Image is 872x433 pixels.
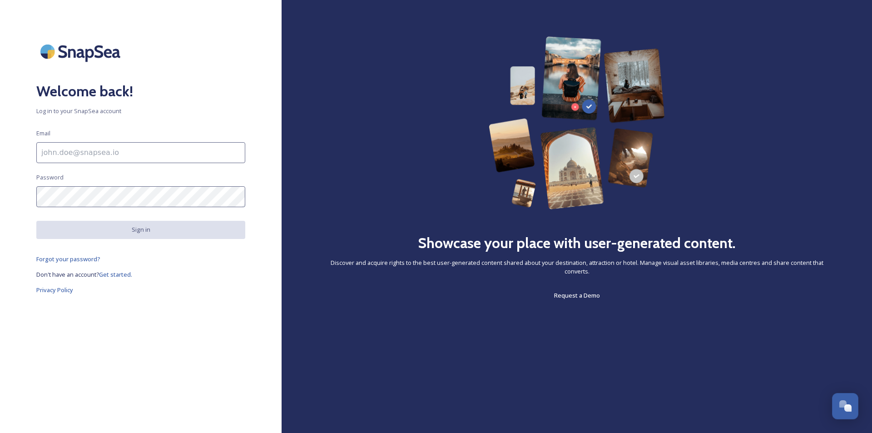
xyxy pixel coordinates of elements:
[418,232,736,254] h2: Showcase your place with user-generated content.
[36,269,245,280] a: Don't have an account?Get started.
[36,142,245,163] input: john.doe@snapsea.io
[554,290,600,301] a: Request a Demo
[36,107,245,115] span: Log in to your SnapSea account
[36,129,50,138] span: Email
[832,393,858,419] button: Open Chat
[36,173,64,182] span: Password
[36,80,245,102] h2: Welcome back!
[554,291,600,299] span: Request a Demo
[36,270,99,279] span: Don't have an account?
[36,254,245,264] a: Forgot your password?
[318,259,836,276] span: Discover and acquire rights to the best user-generated content shared about your destination, att...
[36,284,245,295] a: Privacy Policy
[99,270,132,279] span: Get started.
[36,221,245,239] button: Sign in
[36,255,100,263] span: Forgot your password?
[36,36,127,67] img: SnapSea Logo
[36,286,73,294] span: Privacy Policy
[489,36,665,209] img: 63b42ca75bacad526042e722_Group%20154-p-800.png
